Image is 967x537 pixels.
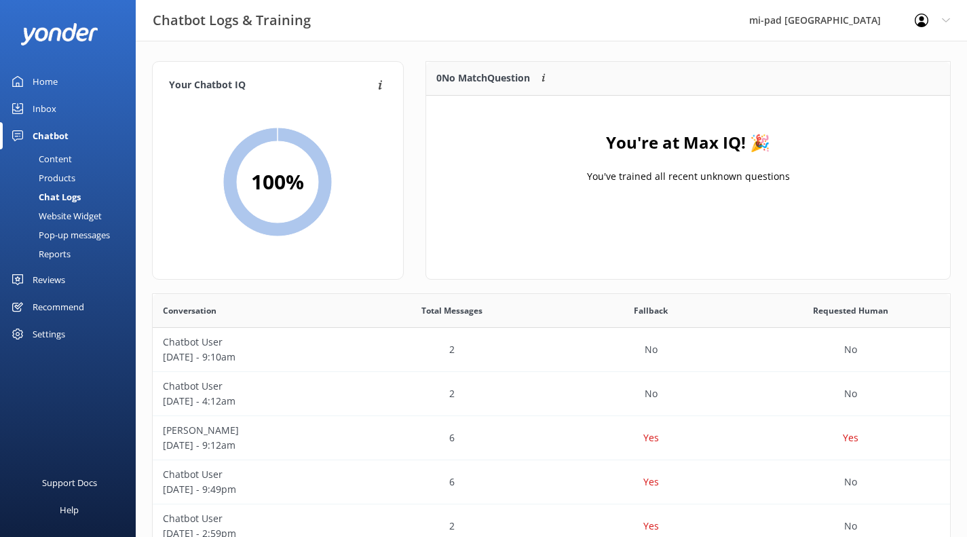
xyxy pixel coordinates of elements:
p: No [645,386,658,401]
div: Home [33,68,58,95]
div: row [153,372,950,416]
div: Chatbot [33,122,69,149]
a: Reports [8,244,136,263]
a: Website Widget [8,206,136,225]
span: Total Messages [421,304,482,317]
p: 6 [449,430,455,445]
div: Chat Logs [8,187,81,206]
a: Content [8,149,136,168]
p: Yes [643,475,659,489]
p: [DATE] - 9:12am [163,438,342,453]
p: Yes [643,430,659,445]
p: 2 [449,519,455,534]
a: Products [8,168,136,187]
div: Help [60,496,79,523]
p: [PERSON_NAME] [163,423,342,438]
h4: You're at Max IQ! 🎉 [606,130,770,155]
p: [DATE] - 4:12am [163,394,342,409]
p: 6 [449,475,455,489]
img: yonder-white-logo.png [20,23,98,45]
h3: Chatbot Logs & Training [153,10,311,31]
p: [DATE] - 9:49pm [163,482,342,497]
div: Website Widget [8,206,102,225]
div: Reports [8,244,71,263]
p: 2 [449,342,455,357]
p: [DATE] - 9:10am [163,350,342,365]
div: Content [8,149,72,168]
p: 2 [449,386,455,401]
p: Chatbot User [163,467,342,482]
h4: Your Chatbot IQ [169,78,374,93]
p: No [844,342,857,357]
div: Pop-up messages [8,225,110,244]
p: No [844,386,857,401]
div: row [153,460,950,504]
div: grid [426,96,950,232]
div: Recommend [33,293,84,320]
p: Yes [843,430,858,445]
div: Settings [33,320,65,348]
div: Support Docs [42,469,97,496]
p: No [645,342,658,357]
span: Fallback [634,304,668,317]
p: You've trained all recent unknown questions [586,169,789,184]
a: Pop-up messages [8,225,136,244]
p: Chatbot User [163,335,342,350]
p: Yes [643,519,659,534]
p: Chatbot User [163,511,342,526]
div: Inbox [33,95,56,122]
div: row [153,416,950,460]
p: Chatbot User [163,379,342,394]
p: No [844,519,857,534]
h2: 100 % [251,166,304,198]
div: row [153,328,950,372]
div: Reviews [33,266,65,293]
p: 0 No Match Question [436,71,530,86]
span: Conversation [163,304,216,317]
span: Requested Human [813,304,888,317]
a: Chat Logs [8,187,136,206]
div: Products [8,168,75,187]
p: No [844,475,857,489]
